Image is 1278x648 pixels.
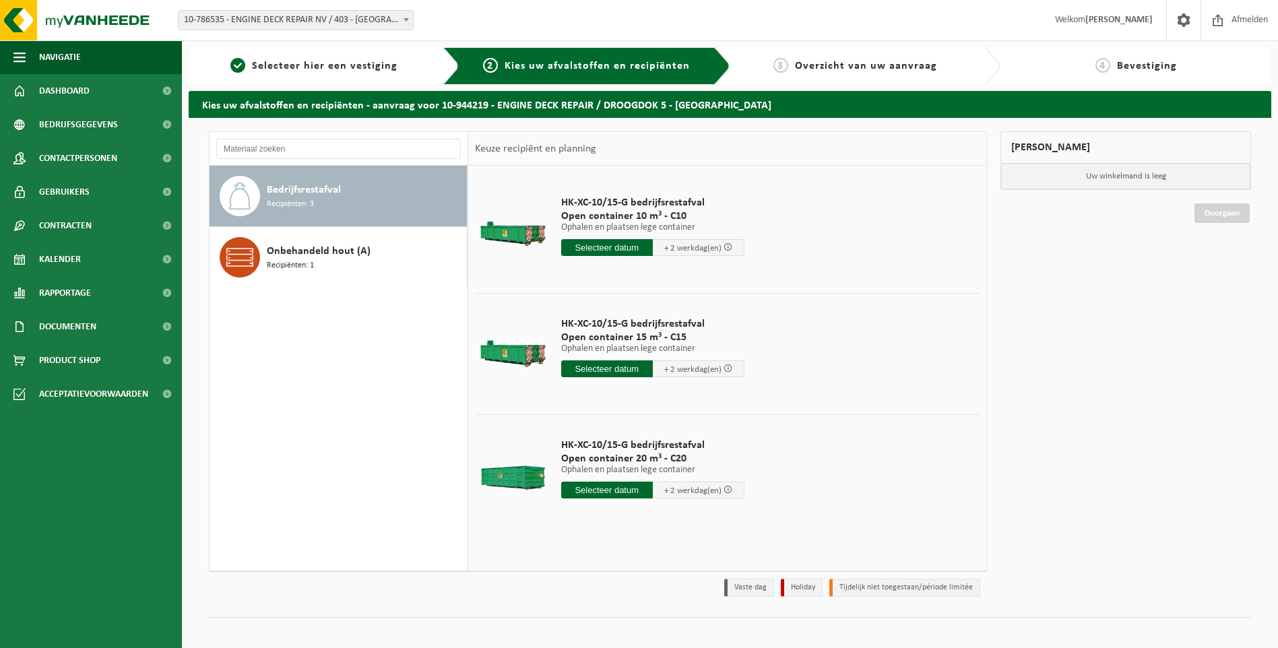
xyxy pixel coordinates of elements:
[39,276,91,310] span: Rapportage
[561,452,744,465] span: Open container 20 m³ - C20
[505,61,690,71] span: Kies uw afvalstoffen en recipiënten
[724,579,774,597] li: Vaste dag
[773,58,788,73] span: 3
[216,139,461,159] input: Materiaal zoeken
[781,579,823,597] li: Holiday
[561,239,653,256] input: Selecteer datum
[561,465,744,475] p: Ophalen en plaatsen lege container
[39,141,117,175] span: Contactpersonen
[1000,131,1251,164] div: [PERSON_NAME]
[39,40,81,74] span: Navigatie
[39,108,118,141] span: Bedrijfsgegevens
[483,58,498,73] span: 2
[561,360,653,377] input: Selecteer datum
[267,182,341,198] span: Bedrijfsrestafval
[561,317,744,331] span: HK-XC-10/15-G bedrijfsrestafval
[1085,15,1153,25] strong: [PERSON_NAME]
[1001,164,1250,189] p: Uw winkelmand is leeg
[210,166,468,227] button: Bedrijfsrestafval Recipiënten: 3
[561,439,744,452] span: HK-XC-10/15-G bedrijfsrestafval
[267,243,371,259] span: Onbehandeld hout (A)
[664,365,722,374] span: + 2 werkdag(en)
[39,344,100,377] span: Product Shop
[561,344,744,354] p: Ophalen en plaatsen lege container
[561,482,653,498] input: Selecteer datum
[178,10,414,30] span: 10-786535 - ENGINE DECK REPAIR NV / 403 - ANTWERPEN
[39,175,90,209] span: Gebruikers
[561,196,744,209] span: HK-XC-10/15-G bedrijfsrestafval
[179,11,413,30] span: 10-786535 - ENGINE DECK REPAIR NV / 403 - ANTWERPEN
[829,579,980,597] li: Tijdelijk niet toegestaan/période limitée
[189,91,1271,117] h2: Kies uw afvalstoffen en recipiënten - aanvraag voor 10-944219 - ENGINE DECK REPAIR / DROOGDOK 5 -...
[39,209,92,242] span: Contracten
[230,58,245,73] span: 1
[1194,203,1250,223] a: Doorgaan
[1117,61,1177,71] span: Bevestiging
[795,61,937,71] span: Overzicht van uw aanvraag
[39,242,81,276] span: Kalender
[252,61,397,71] span: Selecteer hier een vestiging
[468,132,603,166] div: Keuze recipiënt en planning
[267,198,314,211] span: Recipiënten: 3
[210,227,468,288] button: Onbehandeld hout (A) Recipiënten: 1
[1095,58,1110,73] span: 4
[561,331,744,344] span: Open container 15 m³ - C15
[39,74,90,108] span: Dashboard
[664,486,722,495] span: + 2 werkdag(en)
[39,310,96,344] span: Documenten
[561,223,744,232] p: Ophalen en plaatsen lege container
[39,377,148,411] span: Acceptatievoorwaarden
[664,244,722,253] span: + 2 werkdag(en)
[267,259,314,272] span: Recipiënten: 1
[195,58,433,74] a: 1Selecteer hier een vestiging
[561,209,744,223] span: Open container 10 m³ - C10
